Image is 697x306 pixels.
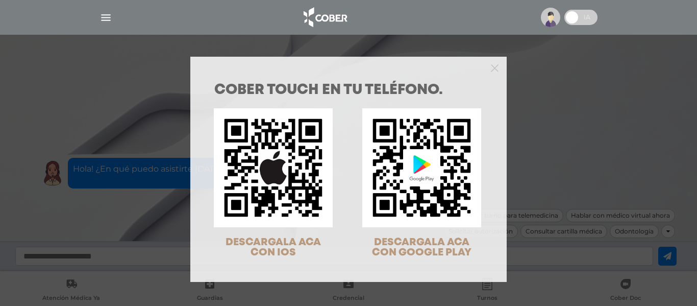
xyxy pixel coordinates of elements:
img: qr-code [214,108,333,227]
button: Close [491,63,499,72]
img: qr-code [362,108,481,227]
span: DESCARGALA ACA CON GOOGLE PLAY [372,238,471,257]
h1: COBER TOUCH en tu teléfono. [214,83,483,98]
span: DESCARGALA ACA CON IOS [226,238,321,257]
